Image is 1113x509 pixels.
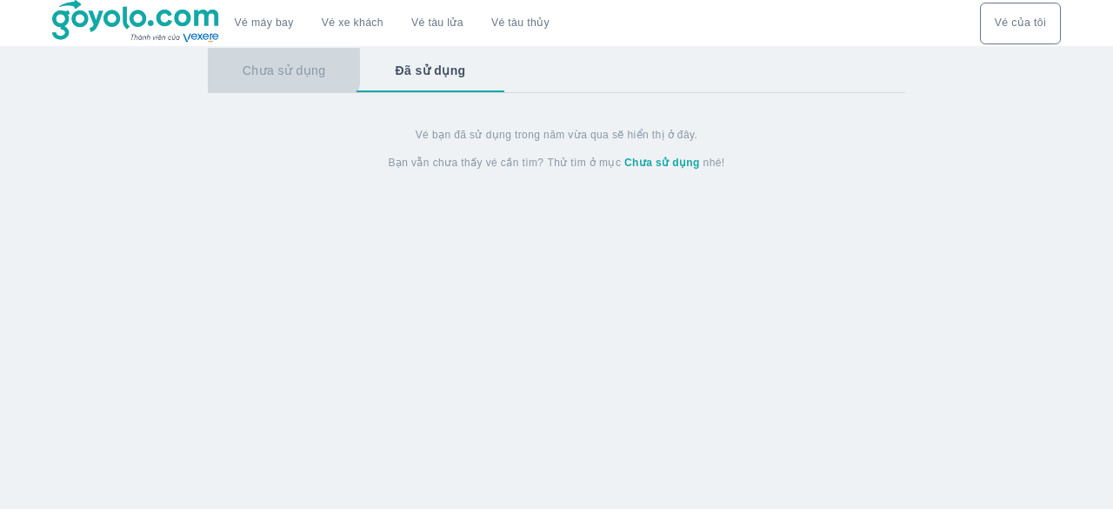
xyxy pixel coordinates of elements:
span: Vé bạn đã sử dụng trong năm vừa qua sẽ hiển thị ở đây. [416,128,698,142]
div: choose transportation mode [221,3,563,44]
button: Đã sử dụng [360,48,500,93]
span: Thử tìm ở mục nhé! [547,156,724,170]
a: Vé tàu lửa [397,3,477,44]
strong: Chưa sử dụng [624,157,700,169]
button: Vé tàu thủy [477,3,563,44]
button: Vé của tôi [980,3,1061,44]
a: Vé máy bay [235,17,294,30]
div: basic tabs example [208,48,905,93]
span: Bạn vẫn chưa thấy vé cần tìm? [388,156,543,170]
button: Chưa sử dụng [208,48,361,93]
div: choose transportation mode [980,3,1061,44]
a: Vé xe khách [322,17,383,30]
